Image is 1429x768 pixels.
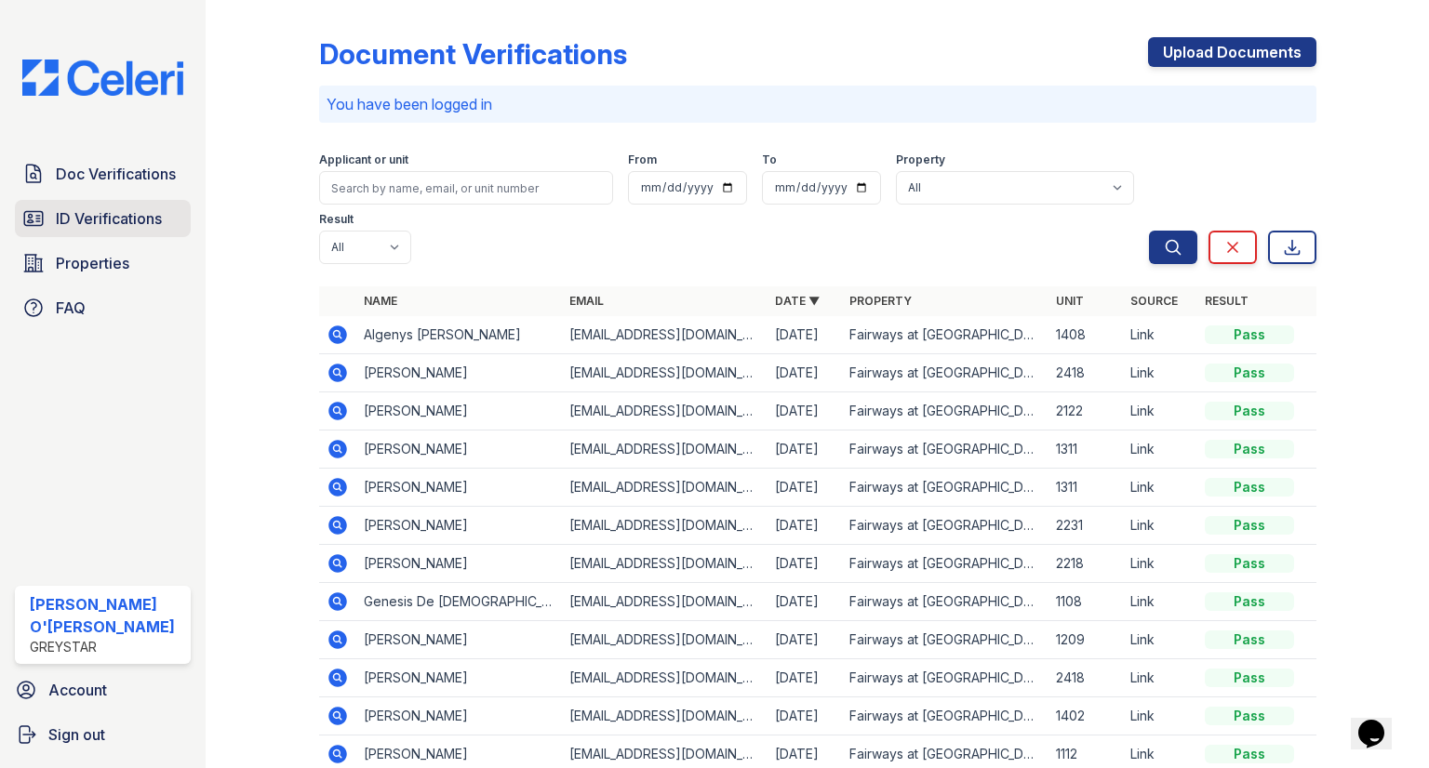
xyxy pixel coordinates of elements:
[562,469,768,507] td: [EMAIL_ADDRESS][DOMAIN_NAME]
[30,593,183,638] div: [PERSON_NAME] O'[PERSON_NAME]
[562,583,768,621] td: [EMAIL_ADDRESS][DOMAIN_NAME]
[768,354,842,392] td: [DATE]
[356,469,562,507] td: [PERSON_NAME]
[1205,707,1294,725] div: Pass
[842,469,1048,507] td: Fairways at [GEOGRAPHIC_DATA]
[356,430,562,469] td: [PERSON_NAME]
[849,294,912,308] a: Property
[1205,294,1249,308] a: Result
[562,621,768,659] td: [EMAIL_ADDRESS][DOMAIN_NAME]
[562,316,768,354] td: [EMAIL_ADDRESS][DOMAIN_NAME]
[1123,507,1197,545] td: Link
[1048,659,1123,697] td: 2418
[1148,37,1316,67] a: Upload Documents
[562,354,768,392] td: [EMAIL_ADDRESS][DOMAIN_NAME]
[356,316,562,354] td: Algenys [PERSON_NAME]
[1123,659,1197,697] td: Link
[1205,592,1294,611] div: Pass
[896,152,945,167] label: Property
[356,354,562,392] td: [PERSON_NAME]
[319,152,408,167] label: Applicant or unit
[319,212,354,227] label: Result
[1056,294,1084,308] a: Unit
[1205,630,1294,649] div: Pass
[1205,478,1294,497] div: Pass
[768,583,842,621] td: [DATE]
[842,545,1048,583] td: Fairways at [GEOGRAPHIC_DATA]
[56,252,129,274] span: Properties
[842,621,1048,659] td: Fairways at [GEOGRAPHIC_DATA]
[842,659,1048,697] td: Fairways at [GEOGRAPHIC_DATA]
[562,697,768,735] td: [EMAIL_ADDRESS][DOMAIN_NAME]
[842,507,1048,545] td: Fairways at [GEOGRAPHIC_DATA]
[1205,745,1294,763] div: Pass
[15,289,191,326] a: FAQ
[562,507,768,545] td: [EMAIL_ADDRESS][DOMAIN_NAME]
[1048,697,1123,735] td: 1402
[1048,430,1123,469] td: 1311
[1048,316,1123,354] td: 1408
[327,93,1309,115] p: You have been logged in
[1123,430,1197,469] td: Link
[768,659,842,697] td: [DATE]
[1205,669,1294,687] div: Pass
[842,316,1048,354] td: Fairways at [GEOGRAPHIC_DATA]
[356,392,562,430] td: [PERSON_NAME]
[768,469,842,507] td: [DATE]
[562,545,768,583] td: [EMAIL_ADDRESS][DOMAIN_NAME]
[1123,392,1197,430] td: Link
[15,155,191,192] a: Doc Verifications
[1205,440,1294,458] div: Pass
[1205,402,1294,420] div: Pass
[1048,583,1123,621] td: 1108
[1123,354,1197,392] td: Link
[1048,354,1123,392] td: 2418
[768,392,842,430] td: [DATE]
[842,392,1048,430] td: Fairways at [GEOGRAPHIC_DATA]
[15,200,191,237] a: ID Verifications
[562,392,768,430] td: [EMAIL_ADDRESS][DOMAIN_NAME]
[768,621,842,659] td: [DATE]
[569,294,604,308] a: Email
[768,545,842,583] td: [DATE]
[1048,507,1123,545] td: 2231
[842,697,1048,735] td: Fairways at [GEOGRAPHIC_DATA]
[364,294,397,308] a: Name
[56,297,86,319] span: FAQ
[1123,621,1197,659] td: Link
[775,294,820,308] a: Date ▼
[7,60,198,96] img: CE_Logo_Blue-a8612792a0a2168367f1c8372b55b34899dd931a85d93a1a3d3e32e68fde9ad4.png
[1205,516,1294,535] div: Pass
[562,430,768,469] td: [EMAIL_ADDRESS][DOMAIN_NAME]
[1205,554,1294,573] div: Pass
[1048,621,1123,659] td: 1209
[842,354,1048,392] td: Fairways at [GEOGRAPHIC_DATA]
[1123,697,1197,735] td: Link
[628,152,657,167] label: From
[1130,294,1178,308] a: Source
[48,723,105,746] span: Sign out
[356,507,562,545] td: [PERSON_NAME]
[1123,316,1197,354] td: Link
[356,583,562,621] td: Genesis De [DEMOGRAPHIC_DATA]
[319,37,627,71] div: Document Verifications
[1048,545,1123,583] td: 2218
[7,716,198,753] a: Sign out
[1123,583,1197,621] td: Link
[842,430,1048,469] td: Fairways at [GEOGRAPHIC_DATA]
[768,316,842,354] td: [DATE]
[1205,364,1294,382] div: Pass
[15,245,191,282] a: Properties
[562,659,768,697] td: [EMAIL_ADDRESS][DOMAIN_NAME]
[1205,325,1294,344] div: Pass
[56,163,176,185] span: Doc Verifications
[768,697,842,735] td: [DATE]
[48,679,107,701] span: Account
[319,171,613,205] input: Search by name, email, or unit number
[768,507,842,545] td: [DATE]
[7,671,198,708] a: Account
[1123,469,1197,507] td: Link
[1351,694,1410,749] iframe: chat widget
[1048,392,1123,430] td: 2122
